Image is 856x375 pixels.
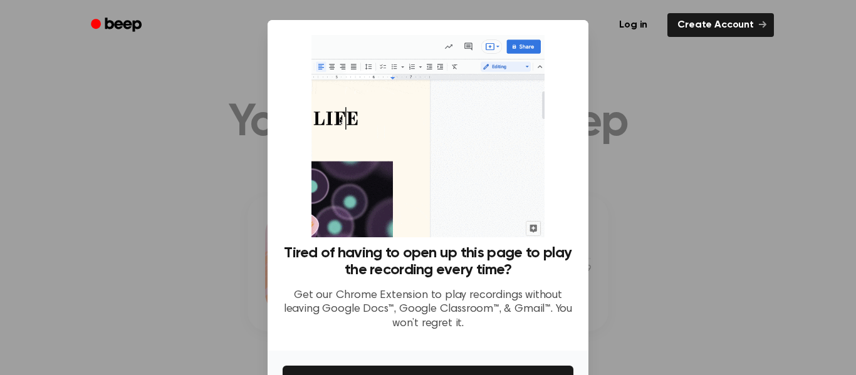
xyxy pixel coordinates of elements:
[311,35,544,237] img: Beep extension in action
[607,11,660,39] a: Log in
[283,289,573,331] p: Get our Chrome Extension to play recordings without leaving Google Docs™, Google Classroom™, & Gm...
[82,13,153,38] a: Beep
[283,245,573,279] h3: Tired of having to open up this page to play the recording every time?
[667,13,774,37] a: Create Account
